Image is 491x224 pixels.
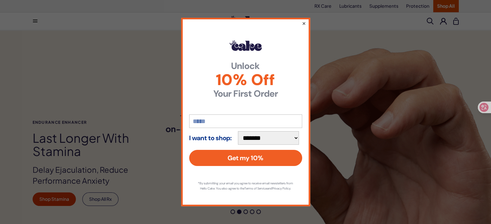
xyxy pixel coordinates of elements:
strong: Your First Order [189,89,302,98]
a: Terms of Service [244,186,267,190]
button: × [302,19,306,27]
a: Privacy Policy [272,186,290,190]
button: Get my 10% [189,150,302,166]
img: Hello Cake [230,40,262,51]
strong: Unlock [189,62,302,71]
strong: I want to shop: [189,134,232,141]
p: *By submitting your email you agree to receive email newsletters from Hello Cake. You also agree ... [196,181,296,191]
span: 10% Off [189,72,302,88]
